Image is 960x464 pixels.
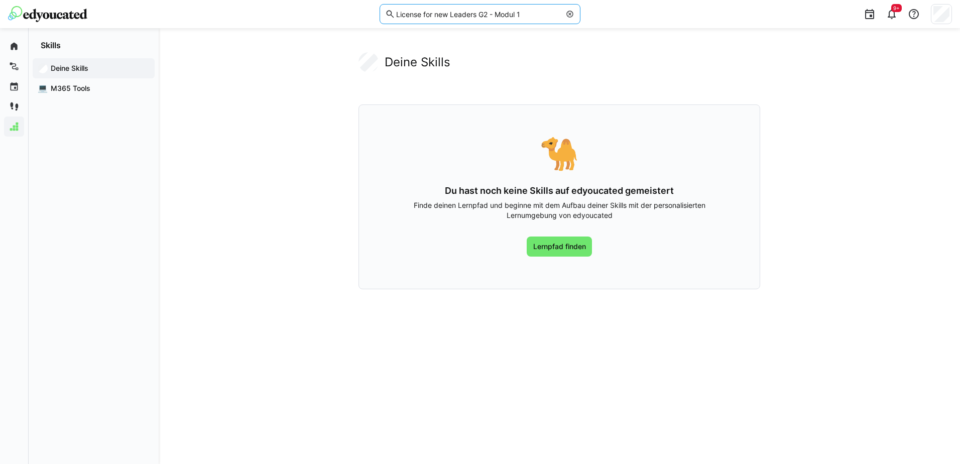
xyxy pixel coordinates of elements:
[527,237,592,257] a: Lernpfad finden
[49,83,150,93] span: M365 Tools
[395,10,561,19] input: Skills und Lernpfade durchsuchen…
[391,200,728,220] p: Finde deinen Lernpfad und beginne mit dem Aufbau deiner Skills mit der personalisierten Lernumgeb...
[38,83,48,93] div: 💻️
[391,137,728,169] div: 🐪
[532,242,587,252] span: Lernpfad finden
[893,5,900,11] span: 9+
[385,55,450,70] h2: Deine Skills
[391,185,728,196] h3: Du hast noch keine Skills auf edyoucated gemeistert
